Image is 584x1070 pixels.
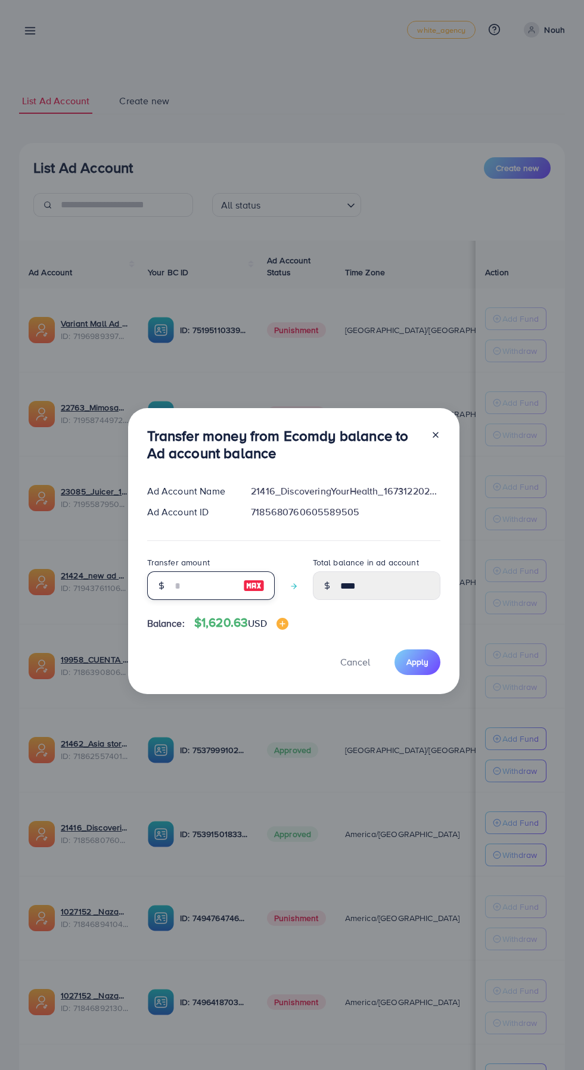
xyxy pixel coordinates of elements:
div: 21416_DiscoveringYourHealth_1673122022707 [241,484,449,498]
span: Apply [406,656,428,668]
button: Cancel [325,649,385,675]
h4: $1,620.63 [194,615,288,630]
div: Ad Account Name [138,484,242,498]
img: image [243,578,265,593]
label: Total balance in ad account [313,556,419,568]
div: Ad Account ID [138,505,242,519]
label: Transfer amount [147,556,210,568]
button: Apply [394,649,440,675]
span: USD [248,617,266,630]
div: 7185680760605589505 [241,505,449,519]
h3: Transfer money from Ecomdy balance to Ad account balance [147,427,421,462]
span: Balance: [147,617,185,630]
span: Cancel [340,655,370,668]
img: image [277,618,288,630]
